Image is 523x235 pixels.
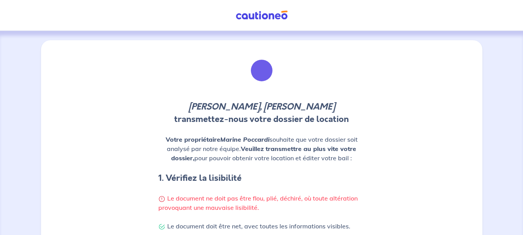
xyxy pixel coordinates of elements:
[158,172,365,184] h4: 1. Vérifiez la lisibilité
[189,101,335,113] em: [PERSON_NAME], [PERSON_NAME]
[158,194,365,212] p: Le document ne doit pas être flou, plié, déchiré, où toute altération provoquant une mauvaise lis...
[158,196,165,202] img: Warning
[233,10,291,20] img: Cautioneo
[220,136,269,143] em: Marine Poccardi
[241,50,283,91] img: illu_list_justif.svg
[158,223,165,230] img: Check
[171,145,356,162] strong: Veuillez transmettre au plus vite votre dossier,
[166,136,269,143] strong: Votre propriétaire
[158,135,365,163] p: souhaite que votre dossier soit analysé par notre équipe. pour pouvoir obtenir votre location et ...
[158,101,365,125] p: transmettez-nous votre dossier de location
